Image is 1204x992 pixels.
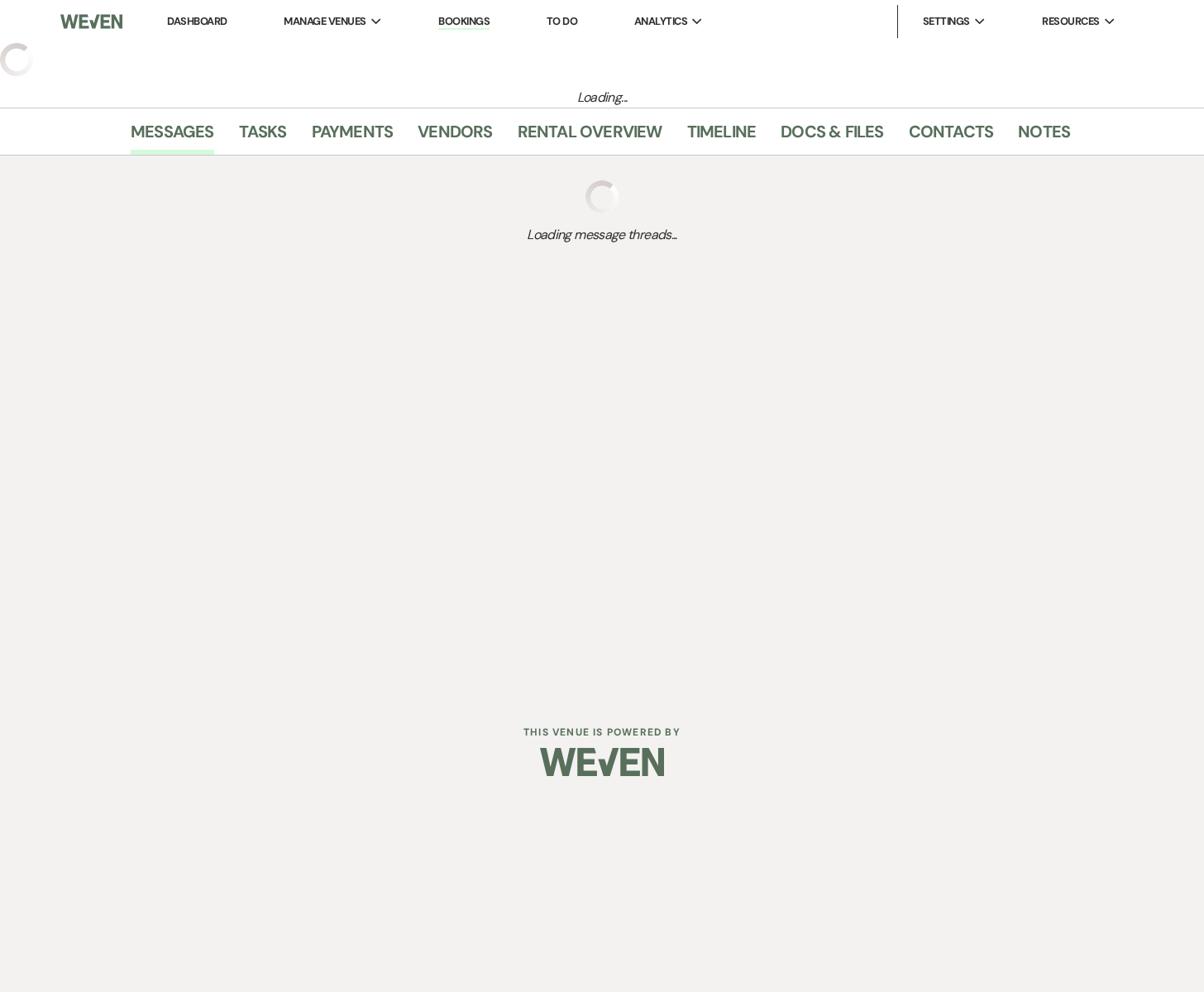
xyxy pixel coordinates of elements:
[540,733,664,791] img: Weven Logo
[131,225,1073,245] span: Loading message threads...
[634,13,687,30] span: Analytics
[909,118,994,155] a: Contacts
[518,118,662,155] a: Rental Overview
[167,14,227,28] a: Dashboard
[131,118,214,155] a: Messages
[438,14,490,30] a: Bookings
[418,118,492,155] a: Vendors
[781,118,883,155] a: Docs & Files
[687,118,757,155] a: Timeline
[60,4,122,39] img: Weven Logo
[239,118,287,155] a: Tasks
[1042,13,1099,30] span: Resources
[585,180,619,213] img: loading spinner
[312,118,394,155] a: Payments
[923,13,970,30] span: Settings
[1018,118,1070,155] a: Notes
[284,13,365,30] span: Manage Venues
[547,14,577,28] a: To Do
